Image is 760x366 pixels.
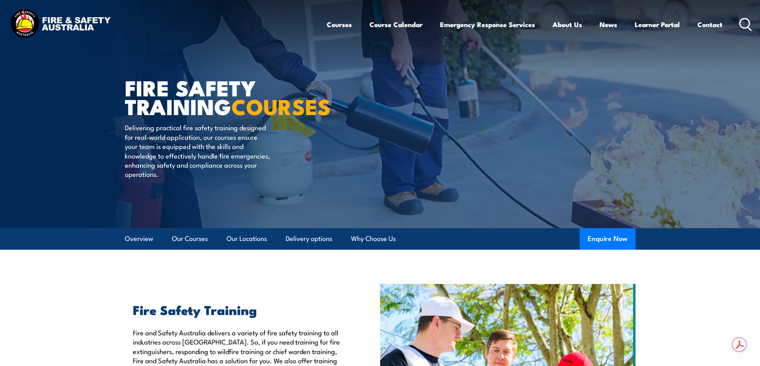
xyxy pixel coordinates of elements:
[133,304,343,315] h2: Fire Safety Training
[125,228,153,249] a: Overview
[580,228,636,250] button: Enquire Now
[227,228,267,249] a: Our Locations
[440,14,535,35] a: Emergency Response Services
[635,14,680,35] a: Learner Portal
[369,14,422,35] a: Course Calendar
[351,228,396,249] a: Why Choose Us
[125,123,270,178] p: Delivering practical fire safety training designed for real-world application, our courses ensure...
[327,14,352,35] a: Courses
[697,14,722,35] a: Contact
[231,89,331,122] strong: COURSES
[125,78,322,115] h1: FIRE SAFETY TRAINING
[286,228,332,249] a: Delivery options
[172,228,208,249] a: Our Courses
[553,14,582,35] a: About Us
[600,14,617,35] a: News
